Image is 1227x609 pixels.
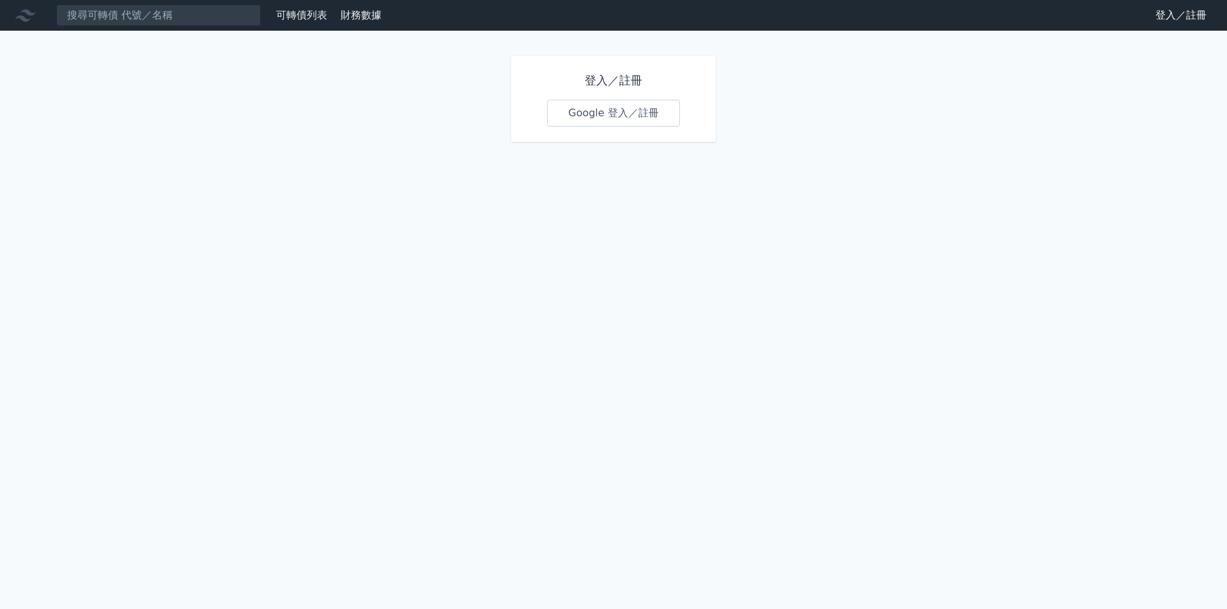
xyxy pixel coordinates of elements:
[341,9,382,21] a: 財務數據
[1145,5,1217,26] a: 登入／註冊
[276,9,327,21] a: 可轉債列表
[547,100,680,127] a: Google 登入／註冊
[56,4,261,26] input: 搜尋可轉債 代號／名稱
[547,72,680,89] h1: 登入／註冊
